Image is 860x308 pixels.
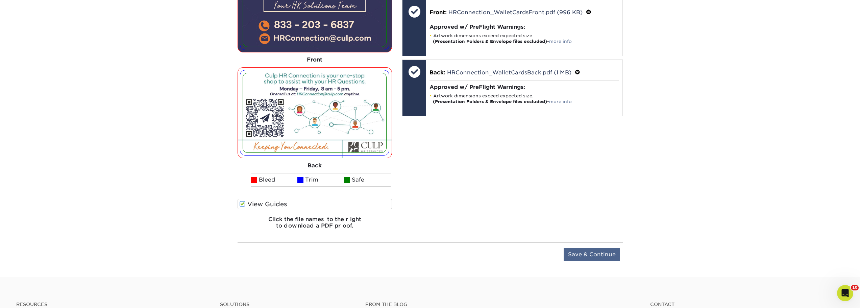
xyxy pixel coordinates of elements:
[238,52,392,67] div: Front
[447,69,571,76] a: HRConnection_WalletCardsBack.pdf (1 MB)
[429,9,447,16] span: Front:
[2,287,57,306] iframe: Google Customer Reviews
[433,99,547,104] strong: (Presentation Folders & Envelope files excluded)
[429,93,619,104] li: Artwork dimensions exceed expected size. -
[549,39,572,44] a: more info
[448,9,583,16] a: HRConnection_WalletCardsFront.pdf (996 KB)
[297,173,344,187] li: Trim
[238,158,392,173] div: Back
[650,302,844,307] a: Contact
[16,302,210,307] h4: Resources
[429,33,619,44] li: Artwork dimensions exceed expected size. -
[851,285,859,290] span: 10
[433,39,547,44] strong: (Presentation Folders & Envelope files excluded)
[564,248,620,261] input: Save & Continue
[429,69,445,76] span: Back:
[238,199,392,209] label: View Guides
[344,173,391,187] li: Safe
[429,24,619,30] h4: Approved w/ PreFlight Warnings:
[251,173,298,187] li: Bleed
[238,216,392,234] h6: Click the file names to the right to download a PDF proof.
[220,302,355,307] h4: Solutions
[837,285,853,301] iframe: Intercom live chat
[549,99,572,104] a: more info
[365,302,632,307] h4: From the Blog
[429,84,619,90] h4: Approved w/ PreFlight Warnings:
